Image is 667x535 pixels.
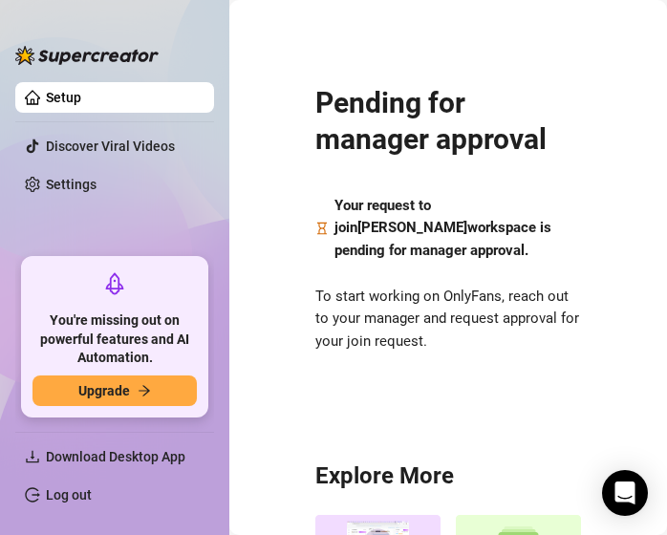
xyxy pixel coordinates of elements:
span: download [25,449,40,464]
a: Setup [46,90,81,105]
strong: Your request to join [PERSON_NAME] workspace is pending for manager approval. [334,197,551,259]
a: Settings [46,177,97,192]
h3: Explore More [315,461,581,492]
img: logo-BBDzfeDw.svg [15,46,159,65]
h2: Pending for manager approval [315,85,581,158]
a: Discover Viral Videos [46,139,175,154]
span: rocket [103,272,126,295]
span: Download Desktop App [46,449,185,464]
div: Open Intercom Messenger [602,470,648,516]
span: arrow-right [138,384,151,397]
span: You're missing out on powerful features and AI Automation. [32,311,197,368]
button: Upgradearrow-right [32,375,197,406]
a: Log out [46,487,92,503]
span: Upgrade [78,383,130,398]
span: hourglass [315,195,329,263]
span: To start working on OnlyFans, reach out to your manager and request approval for your join request. [315,286,581,353]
